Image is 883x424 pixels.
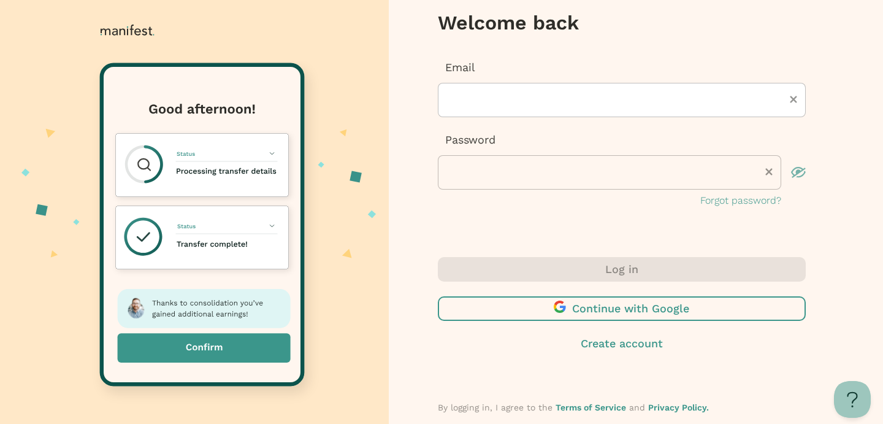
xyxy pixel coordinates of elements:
[21,56,377,404] img: auth
[438,336,806,352] button: Create account
[438,60,806,75] p: Email
[438,10,806,35] h3: Welcome back
[700,193,781,208] button: Forgot password?
[648,403,709,412] a: Privacy Policy.
[438,132,806,148] p: Password
[556,403,626,412] a: Terms of Service
[438,403,709,412] span: By logging in, I agree to the and
[438,296,806,321] button: Continue with Google
[834,381,871,418] iframe: Help Scout Beacon - Open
